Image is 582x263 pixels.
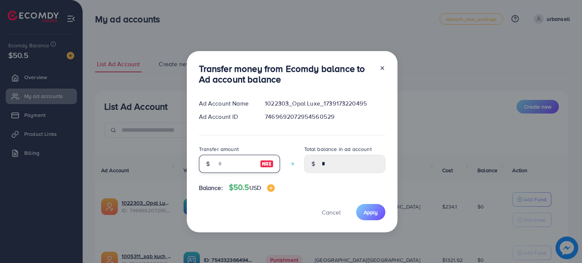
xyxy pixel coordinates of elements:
label: Total balance in ad account [304,145,372,153]
button: Cancel [312,204,350,220]
h3: Transfer money from Ecomdy balance to Ad account balance [199,63,373,85]
button: Apply [356,204,385,220]
div: Ad Account ID [193,112,259,121]
div: 7469692072954560529 [259,112,391,121]
h4: $50.5 [229,183,275,192]
div: Ad Account Name [193,99,259,108]
img: image [260,159,274,168]
span: USD [249,184,261,192]
img: image [267,184,275,192]
div: 1022303_Opal Luxe_1739173220495 [259,99,391,108]
label: Transfer amount [199,145,239,153]
span: Balance: [199,184,223,192]
span: Cancel [322,208,341,216]
span: Apply [364,209,378,216]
